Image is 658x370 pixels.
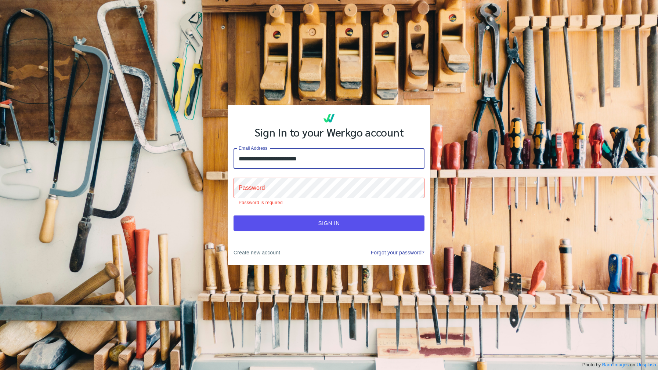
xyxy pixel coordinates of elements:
[239,199,419,207] p: Password is required
[371,249,424,256] a: Forgot your password?
[242,218,416,228] span: Sign In
[322,111,336,126] img: Werkgo Logo
[234,249,280,256] a: Create new account
[254,126,404,139] h2: Sign In to your Werkgo account
[234,215,424,231] button: Sign In
[637,362,656,367] a: Unsplash
[582,361,656,368] small: Photo by on
[602,362,629,367] a: Barn Images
